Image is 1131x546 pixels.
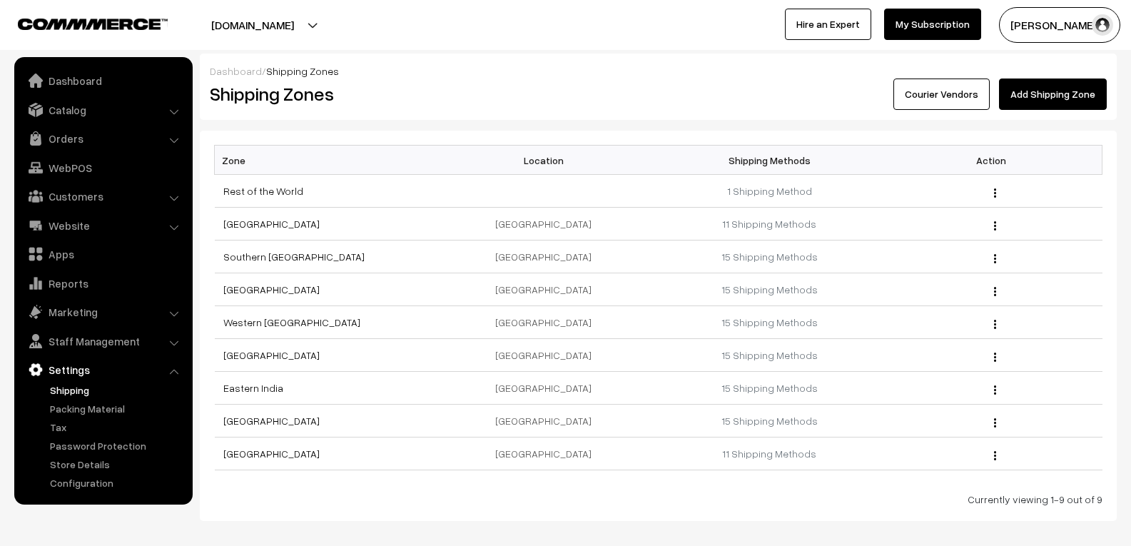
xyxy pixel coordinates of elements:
[46,475,188,490] a: Configuration
[18,97,188,123] a: Catalog
[18,183,188,209] a: Customers
[994,385,996,395] img: Menu
[721,382,818,394] a: 15 Shipping Methods
[223,382,283,394] a: Eastern India
[721,251,818,263] a: 15 Shipping Methods
[994,254,996,263] img: Menu
[18,155,188,181] a: WebPOS
[437,208,659,241] td: [GEOGRAPHIC_DATA]
[659,146,881,175] th: Shipping Methods
[223,218,320,230] a: [GEOGRAPHIC_DATA]
[893,79,990,110] a: Courier Vendors
[210,65,262,77] a: Dashboard
[785,9,871,40] a: Hire an Expert
[223,349,320,361] a: [GEOGRAPHIC_DATA]
[46,383,188,398] a: Shipping
[18,68,188,93] a: Dashboard
[46,438,188,453] a: Password Protection
[18,271,188,296] a: Reports
[18,241,188,267] a: Apps
[46,401,188,416] a: Packing Material
[223,415,320,427] a: [GEOGRAPHIC_DATA]
[161,7,344,43] button: [DOMAIN_NAME]
[437,273,659,306] td: [GEOGRAPHIC_DATA]
[994,353,996,362] img: Menu
[210,83,648,105] h2: Shipping Zones
[223,251,365,263] a: Southern [GEOGRAPHIC_DATA]
[437,405,659,438] td: [GEOGRAPHIC_DATA]
[881,146,1102,175] th: Action
[266,65,339,77] span: Shipping Zones
[999,79,1107,110] a: Add Shipping Zone
[46,457,188,472] a: Store Details
[214,492,1102,507] div: Currently viewing 1-9 out of 9
[437,306,659,339] td: [GEOGRAPHIC_DATA]
[994,418,996,428] img: Menu
[223,283,320,295] a: [GEOGRAPHIC_DATA]
[994,320,996,329] img: Menu
[721,415,818,427] a: 15 Shipping Methods
[722,218,816,230] a: 11 Shipping Methods
[437,372,659,405] td: [GEOGRAPHIC_DATA]
[721,349,818,361] a: 15 Shipping Methods
[727,185,812,197] a: 1 Shipping Method
[994,287,996,296] img: Menu
[18,357,188,383] a: Settings
[223,316,360,328] a: Western [GEOGRAPHIC_DATA]
[721,316,818,328] a: 15 Shipping Methods
[722,448,816,460] a: 11 Shipping Methods
[437,241,659,273] td: [GEOGRAPHIC_DATA]
[18,328,188,354] a: Staff Management
[223,185,303,197] a: Rest of the World
[18,213,188,238] a: Website
[215,146,437,175] th: Zone
[884,9,981,40] a: My Subscription
[437,339,659,372] td: [GEOGRAPHIC_DATA]
[994,451,996,460] img: Menu
[18,14,143,31] a: COMMMERCE
[18,126,188,151] a: Orders
[994,221,996,231] img: Menu
[437,146,659,175] th: Location
[223,448,320,460] a: [GEOGRAPHIC_DATA]
[994,188,996,198] img: Menu
[18,19,168,29] img: COMMMERCE
[210,64,1107,79] div: /
[999,7,1120,43] button: [PERSON_NAME]…
[721,283,818,295] a: 15 Shipping Methods
[1092,14,1113,36] img: user
[437,438,659,470] td: [GEOGRAPHIC_DATA]
[18,299,188,325] a: Marketing
[46,420,188,435] a: Tax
